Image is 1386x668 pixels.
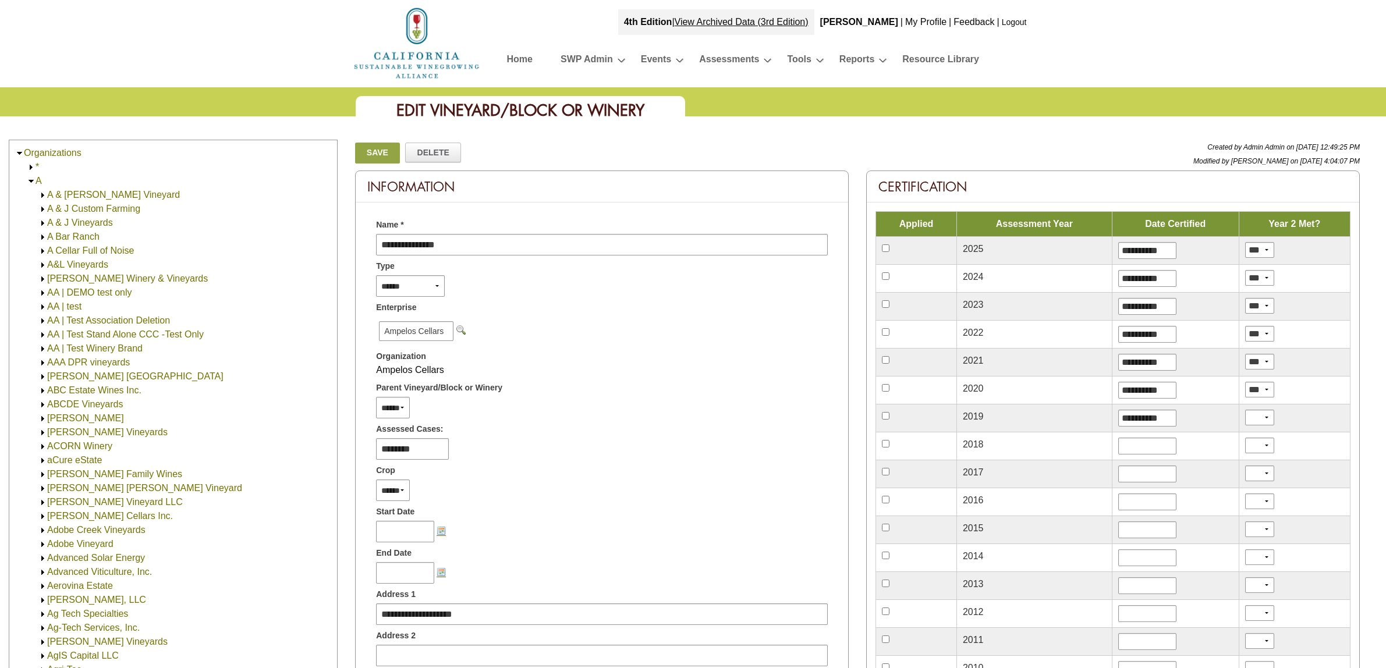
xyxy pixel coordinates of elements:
[38,554,47,563] img: Expand Advanced Solar Energy
[47,357,130,367] a: AAA DPR vineyards
[376,506,414,518] span: Start Date
[38,526,47,535] img: Expand Adobe Creek Vineyards
[38,275,47,283] img: Expand A. Rafanelli Winery & Vineyards
[47,371,224,381] a: [PERSON_NAME] [GEOGRAPHIC_DATA]
[47,455,102,465] a: aCure eState
[47,273,208,283] a: [PERSON_NAME] Winery & Vineyards
[641,51,671,72] a: Events
[47,539,114,549] a: Adobe Vineyard
[47,511,173,521] a: [PERSON_NAME] Cellars Inc.
[963,383,984,393] span: 2020
[47,232,100,241] a: A Bar Ranch
[948,9,952,35] div: |
[47,567,152,577] a: Advanced Viticulture, Inc.
[15,149,24,158] img: Collapse Organizations
[899,9,904,35] div: |
[38,596,47,605] img: Expand AF VINES, LLC
[47,329,204,339] a: AA | Test Stand Alone CCC -Test Only
[963,523,984,533] span: 2015
[38,191,47,200] img: Expand A & D Olson Vineyard
[24,148,81,158] a: Organizations
[47,483,242,493] a: [PERSON_NAME] [PERSON_NAME] Vineyard
[839,51,874,72] a: Reports
[996,9,1001,35] div: |
[867,171,1359,202] div: Certification
[1112,212,1239,237] td: Date Certified
[963,356,984,365] span: 2021
[38,386,47,395] img: Expand ABC Estate Wines Inc.
[618,9,814,35] div: |
[356,171,848,202] div: Information
[376,350,426,363] span: Organization
[47,413,124,423] a: [PERSON_NAME]
[38,358,47,367] img: Expand AAA DPR vineyards
[38,303,47,311] img: Expand AA | test
[38,652,47,660] img: Expand AgIS Capital LLC
[379,321,453,341] span: Ampelos Cellars
[38,484,47,493] img: Expand Adams Knoll Vineyard
[1002,17,1027,27] a: Logout
[963,411,984,421] span: 2019
[36,176,42,186] a: A
[376,630,416,642] span: Address 2
[47,581,113,591] a: Aerovina Estate
[47,315,170,325] a: AA | Test Association Deletion
[27,177,36,186] img: Collapse A
[47,637,168,646] a: [PERSON_NAME] Vineyards
[47,441,112,451] a: ACORN Winery
[38,512,47,521] img: Expand Adelaida Cellars Inc.
[38,470,47,479] img: Expand Adair Family Wines
[47,525,146,535] a: Adobe Creek Vineyards
[437,526,446,535] img: Choose a date
[963,467,984,477] span: 2017
[47,190,180,200] a: A & [PERSON_NAME] Vineyard
[963,272,984,282] span: 2024
[507,51,533,72] a: Home
[38,456,47,465] img: Expand aCure eState
[47,301,81,311] a: AA | test
[47,623,140,633] a: Ag-Tech Services, Inc.
[355,143,399,164] a: Save
[353,37,481,47] a: Home
[47,246,134,255] a: A Cellar Full of Noise
[787,51,811,72] a: Tools
[963,244,984,254] span: 2025
[38,498,47,507] img: Expand Adams Vineyard LLC
[47,343,143,353] a: AA | Test Winery Brand
[38,582,47,591] img: Expand Aerovina Estate
[963,300,984,310] span: 2023
[963,579,984,589] span: 2013
[38,372,47,381] img: Expand Abbondanza Vintners Square
[38,205,47,214] img: Expand A & J Custom Farming
[376,219,403,231] span: Name *
[963,495,984,505] span: 2016
[38,624,47,633] img: Expand Ag-Tech Services, Inc.
[38,289,47,297] img: Expand AA | DEMO test only
[376,588,416,601] span: Address 1
[38,400,47,409] img: Expand ABCDE Vineyards
[1193,143,1360,165] span: Created by Admin Admin on [DATE] 12:49:25 PM Modified by [PERSON_NAME] on [DATE] 4:04:07 PM
[38,247,47,255] img: Expand A Cellar Full of Noise
[38,428,47,437] img: Expand Ackerman Vineyards
[47,609,128,619] a: Ag Tech Specialties
[47,595,146,605] a: [PERSON_NAME], LLC
[47,204,140,214] a: A & J Custom Farming
[1239,212,1350,237] td: Year 2 Met?
[38,442,47,451] img: Expand ACORN Winery
[953,17,994,27] a: Feedback
[38,540,47,549] img: Expand Adobe Vineyard
[47,399,123,409] a: ABCDE Vineyards
[902,51,979,72] a: Resource Library
[47,469,182,479] a: [PERSON_NAME] Family Wines
[47,427,168,437] a: [PERSON_NAME] Vineyards
[376,547,412,559] span: End Date
[624,17,672,27] strong: 4th Edition
[963,607,984,617] span: 2012
[376,365,444,375] span: Ampelos Cellars
[47,287,132,297] a: AA | DEMO test only
[963,328,984,337] span: 2022
[38,233,47,241] img: Expand A Bar Ranch
[963,439,984,449] span: 2018
[376,423,443,435] span: Assessed Cases:
[437,567,446,577] img: Choose a date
